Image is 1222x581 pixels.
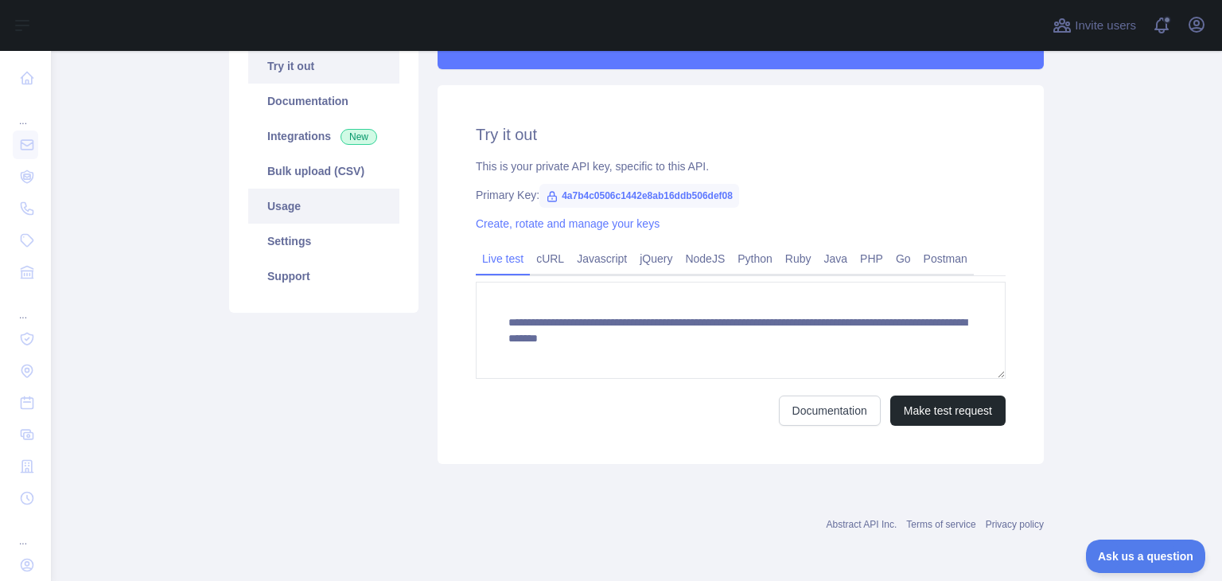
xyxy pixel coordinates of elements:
[248,154,399,189] a: Bulk upload (CSV)
[248,49,399,84] a: Try it out
[248,259,399,294] a: Support
[827,519,897,530] a: Abstract API Inc.
[476,123,1006,146] h2: Try it out
[13,290,38,322] div: ...
[818,246,854,271] a: Java
[476,187,1006,203] div: Primary Key:
[13,516,38,548] div: ...
[248,224,399,259] a: Settings
[1086,540,1206,573] iframe: Toggle Customer Support
[248,84,399,119] a: Documentation
[890,396,1006,426] button: Make test request
[570,246,633,271] a: Javascript
[341,129,377,145] span: New
[906,519,975,530] a: Terms of service
[679,246,731,271] a: NodeJS
[889,246,917,271] a: Go
[476,246,530,271] a: Live test
[1075,17,1136,35] span: Invite users
[633,246,679,271] a: jQuery
[854,246,889,271] a: PHP
[539,184,739,208] span: 4a7b4c0506c1442e8ab16ddb506def08
[476,158,1006,174] div: This is your private API key, specific to this API.
[476,217,660,230] a: Create, rotate and manage your keys
[986,519,1044,530] a: Privacy policy
[917,246,974,271] a: Postman
[248,119,399,154] a: Integrations New
[1049,13,1139,38] button: Invite users
[779,396,881,426] a: Documentation
[779,246,818,271] a: Ruby
[248,189,399,224] a: Usage
[13,96,38,127] div: ...
[530,246,570,271] a: cURL
[731,246,779,271] a: Python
